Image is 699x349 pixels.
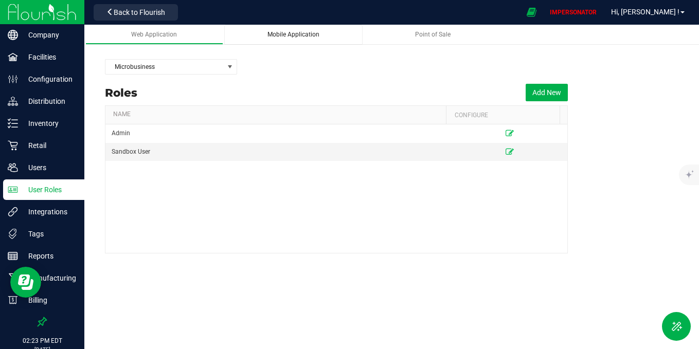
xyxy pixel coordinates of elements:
inline-svg: Company [8,30,18,40]
p: User Roles [18,183,80,196]
inline-svg: Distribution [8,96,18,106]
a: Name [113,111,442,119]
inline-svg: Users [8,162,18,173]
p: IMPERSONATOR [546,8,601,17]
inline-svg: Tags [8,229,18,239]
a: Edit Role [506,148,514,155]
div: Add Role [526,84,568,101]
button: Add New [526,84,568,101]
p: Inventory [18,117,80,130]
p: Integrations [18,206,80,218]
span: Mobile Application [267,31,319,38]
button: Back to Flourish [94,4,178,21]
p: Company [18,29,80,41]
p: Users [18,161,80,174]
inline-svg: Inventory [8,118,18,128]
p: Reports [18,250,80,262]
inline-svg: Reports [8,251,18,261]
span: Sandbox User [112,147,150,157]
label: Pin the sidebar to full width on large screens [37,317,47,327]
p: Configuration [18,73,80,85]
span: Open Ecommerce Menu [520,2,543,22]
p: 02:23 PM EDT [5,336,80,345]
span: Back to Flourish [114,8,165,16]
inline-svg: Integrations [8,207,18,217]
p: Tags [18,228,80,240]
a: Edit Role [506,130,514,137]
button: Toggle Menu [662,312,691,341]
span: Point of Sale [415,31,451,38]
inline-svg: User Roles [8,185,18,195]
span: Admin [112,128,130,138]
span: Microbusiness [105,60,224,74]
iframe: Resource center [10,267,41,298]
p: Distribution [18,95,80,107]
p: Billing [18,294,80,306]
inline-svg: Manufacturing [8,273,18,283]
th: Configure [446,106,560,124]
inline-svg: Retail [8,140,18,151]
span: Hi, [PERSON_NAME] ! [611,8,679,16]
inline-svg: Facilities [8,52,18,62]
span: Web Application [131,31,177,38]
inline-svg: Billing [8,295,18,305]
p: Manufacturing [18,272,80,284]
p: Facilities [18,51,80,63]
inline-svg: Configuration [8,74,18,84]
p: Retail [18,139,80,152]
span: Roles [105,84,137,101]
